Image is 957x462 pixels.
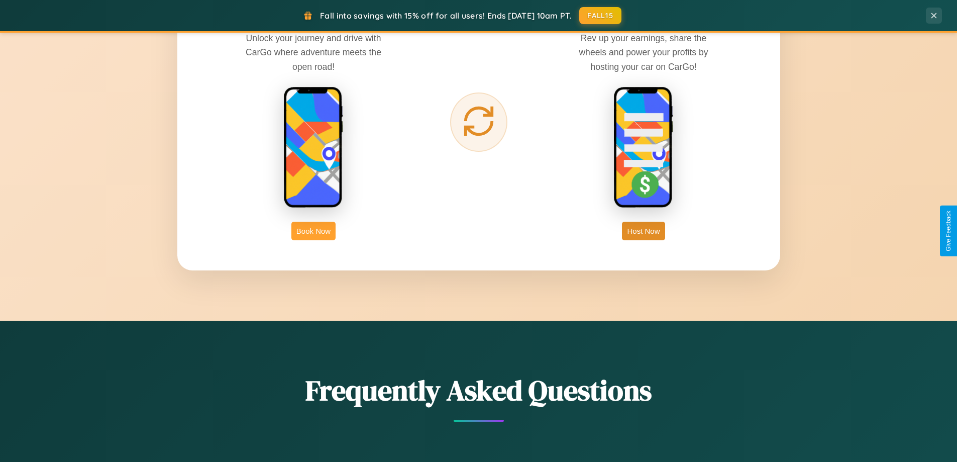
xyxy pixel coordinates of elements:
h2: Frequently Asked Questions [177,371,780,410]
div: Give Feedback [945,211,952,251]
button: Book Now [291,222,336,240]
span: Fall into savings with 15% off for all users! Ends [DATE] 10am PT. [320,11,572,21]
p: Unlock your journey and drive with CarGo where adventure meets the open road! [238,31,389,73]
button: Host Now [622,222,665,240]
img: host phone [613,86,674,209]
p: Rev up your earnings, share the wheels and power your profits by hosting your car on CarGo! [568,31,719,73]
img: rent phone [283,86,344,209]
button: FALL15 [579,7,621,24]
